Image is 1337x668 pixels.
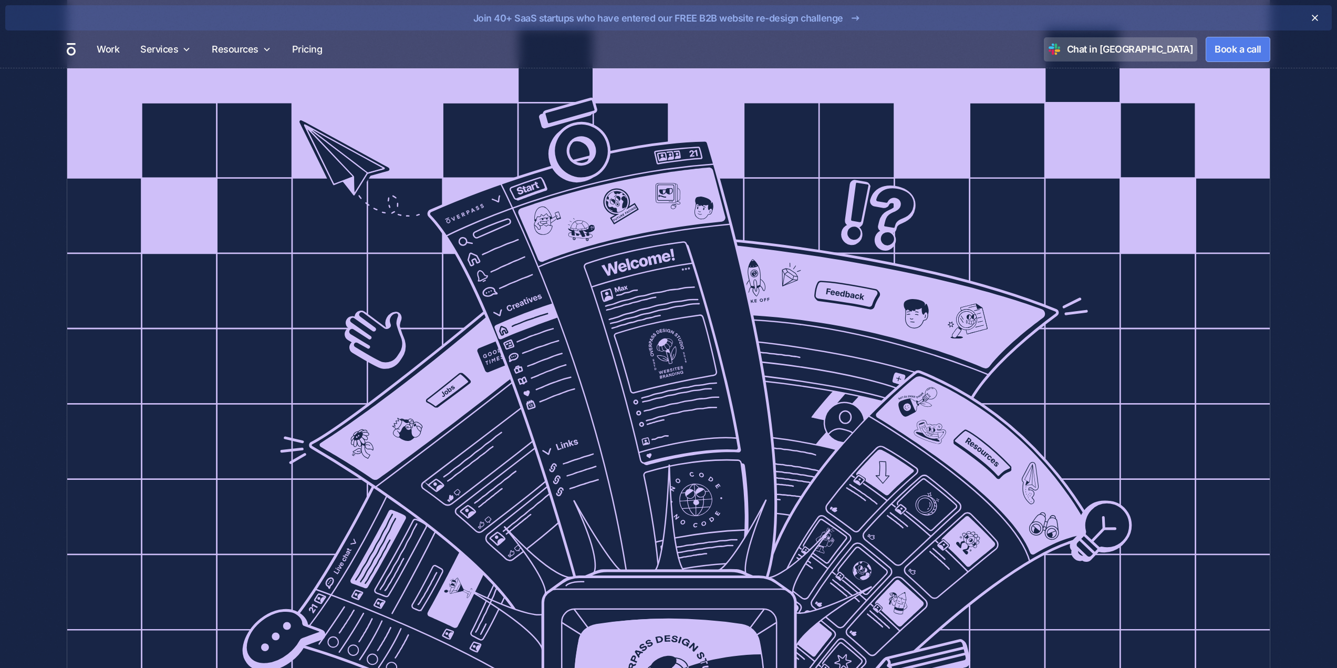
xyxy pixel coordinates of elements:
[288,39,327,59] a: Pricing
[1206,37,1270,62] a: Book a call
[212,42,258,56] div: Resources
[208,30,275,68] div: Resources
[1067,42,1194,56] div: Chat in [GEOGRAPHIC_DATA]
[136,30,195,68] div: Services
[92,39,123,59] a: Work
[140,42,178,56] div: Services
[39,9,1298,26] a: Join 40+ SaaS startups who have entered our FREE B2B website re-design challenge
[1044,37,1198,61] a: Chat in [GEOGRAPHIC_DATA]
[473,11,843,25] div: Join 40+ SaaS startups who have entered our FREE B2B website re-design challenge
[67,43,76,56] a: home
